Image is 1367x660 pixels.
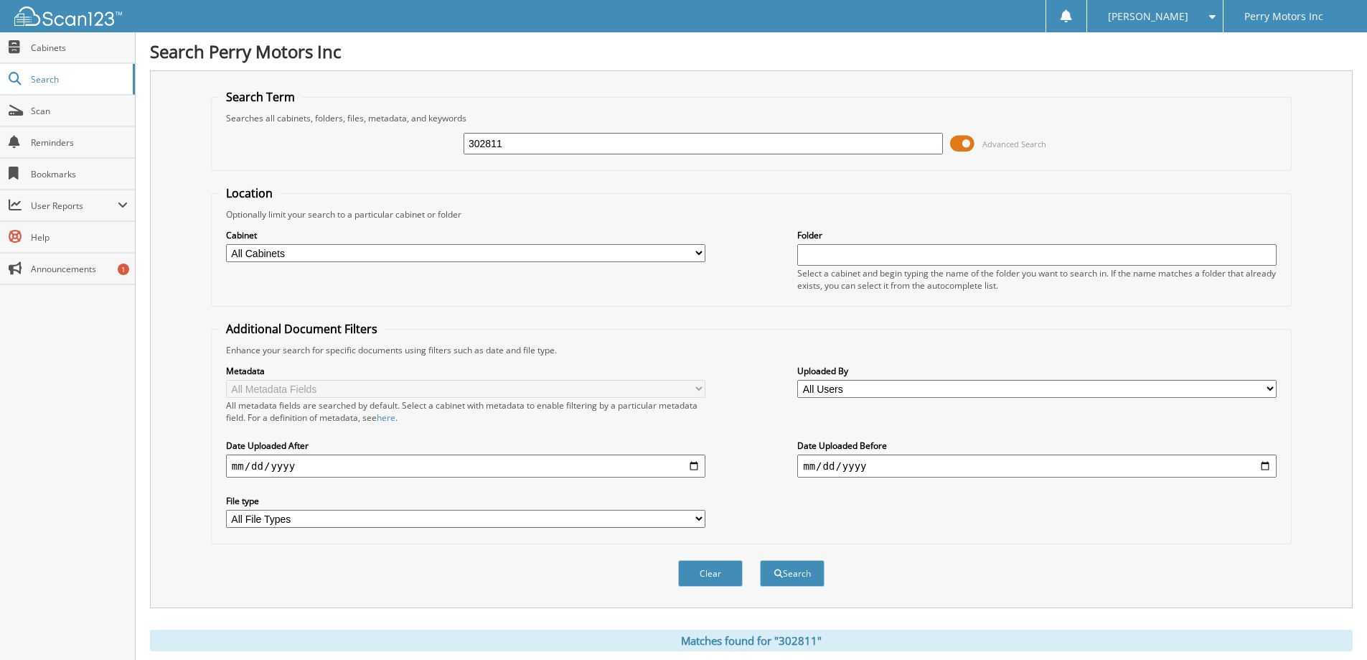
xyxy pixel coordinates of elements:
[219,112,1284,124] div: Searches all cabinets, folders, files, metadata, and keywords
[118,264,129,275] div: 1
[377,412,395,424] a: here
[797,229,1277,241] label: Folder
[31,231,128,243] span: Help
[982,139,1046,149] span: Advanced Search
[31,168,128,180] span: Bookmarks
[226,365,705,377] label: Metadata
[31,200,118,212] span: User Reports
[226,229,705,241] label: Cabinet
[31,42,128,54] span: Cabinets
[150,39,1353,63] h1: Search Perry Motors Inc
[1108,12,1188,21] span: [PERSON_NAME]
[150,630,1353,651] div: Matches found for "302811"
[226,455,705,478] input: start
[31,105,128,117] span: Scan
[797,365,1277,377] label: Uploaded By
[219,185,280,201] legend: Location
[678,560,743,587] button: Clear
[31,73,126,85] span: Search
[1295,591,1367,660] iframe: Chat Widget
[219,321,385,337] legend: Additional Document Filters
[219,208,1284,220] div: Optionally limit your search to a particular cabinet or folder
[14,6,122,26] img: scan123-logo-white.svg
[797,440,1277,452] label: Date Uploaded Before
[219,89,302,105] legend: Search Term
[797,267,1277,292] div: Select a cabinet and begin typing the name of the folder you want to search in. If the name match...
[31,263,128,275] span: Announcements
[226,440,705,452] label: Date Uploaded After
[31,136,128,149] span: Reminders
[219,344,1284,356] div: Enhance your search for specific documents using filters such as date and file type.
[797,455,1277,478] input: end
[226,399,705,424] div: All metadata fields are searched by default. Select a cabinet with metadata to enable filtering b...
[226,495,705,507] label: File type
[760,560,825,587] button: Search
[1244,12,1323,21] span: Perry Motors Inc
